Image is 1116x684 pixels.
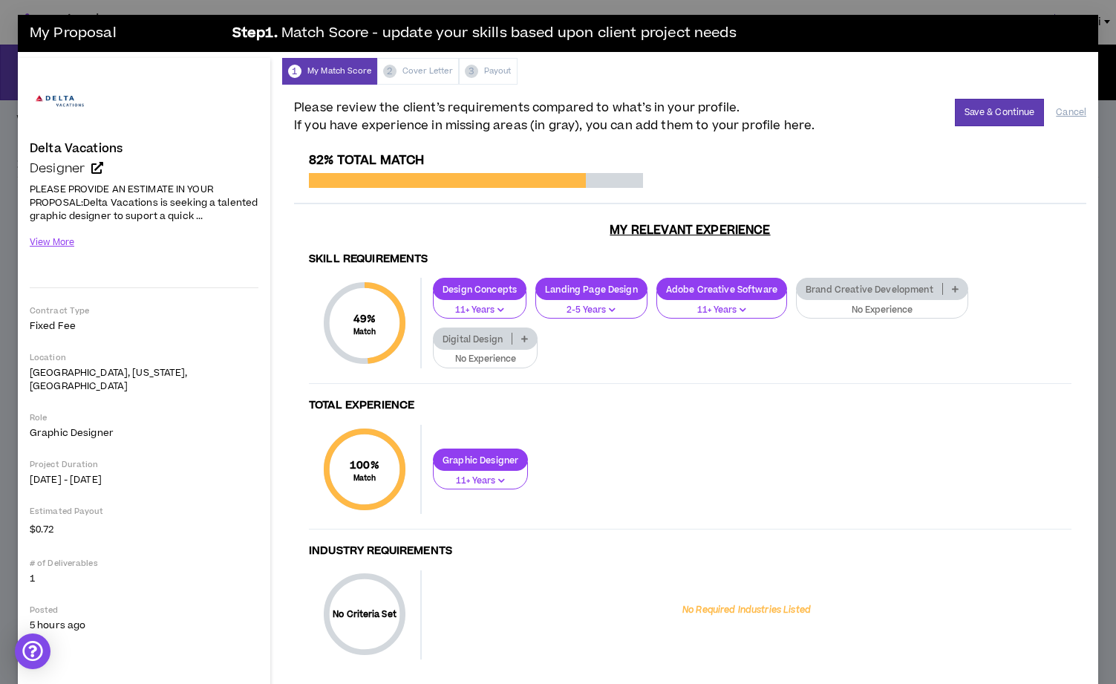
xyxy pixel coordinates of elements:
span: Designer [30,160,85,177]
p: 5 hours ago [30,619,258,632]
button: View More [30,229,74,255]
p: Posted [30,605,258,616]
small: Match [350,473,379,483]
b: Step 1 . [232,23,278,45]
button: No Experience [796,291,968,319]
p: Fixed Fee [30,319,258,333]
h4: Skill Requirements [309,253,1071,267]
a: Designer [30,161,258,176]
p: Digital Design [434,333,512,345]
h3: My Proposal [30,19,223,48]
h4: Delta Vacations [30,142,123,155]
h4: Total Experience [309,399,1071,413]
p: Contract Type [30,305,258,316]
p: Brand Creative Development [797,284,942,295]
p: 2-5 Years [545,304,638,317]
p: No Required Industries Listed [682,604,811,617]
button: 11+ Years [433,462,528,490]
span: 100 % [350,457,379,473]
span: 1 [288,65,301,78]
p: No Criteria Set [324,608,405,621]
p: Graphic Designer [434,455,527,466]
span: Match Score - update your skills based upon client project needs [281,23,737,45]
span: Graphic Designer [30,426,114,440]
p: 11+ Years [666,304,777,317]
button: Cancel [1056,100,1086,126]
p: 11+ Years [443,304,517,317]
p: No Experience [443,353,528,366]
button: 2-5 Years [535,291,647,319]
p: PLEASE PROVIDE AN ESTIMATE IN YOUR PROPOSAL:Delta Vacations is seeking a talented graphic designe... [30,181,258,224]
p: # of Deliverables [30,558,258,569]
p: [DATE] - [DATE] [30,473,258,486]
h3: My Relevant Experience [294,223,1086,238]
span: 49 % [353,311,376,327]
button: No Experience [433,340,538,368]
p: Adobe Creative Software [657,284,786,295]
button: Save & Continue [955,99,1045,126]
p: Estimated Payout [30,506,258,517]
span: Please review the client’s requirements compared to what’s in your profile. If you have experienc... [294,99,815,134]
small: Match [353,327,376,337]
button: 11+ Years [433,291,526,319]
span: $0.72 [30,520,54,538]
p: No Experience [806,304,959,317]
div: Open Intercom Messenger [15,633,50,669]
p: Location [30,352,258,363]
p: 1 [30,572,258,585]
p: Project Duration [30,459,258,470]
p: Role [30,412,258,423]
p: 11+ Years [443,475,518,488]
div: My Match Score [282,58,377,85]
span: 82% Total Match [309,152,424,169]
button: 11+ Years [656,291,787,319]
p: Landing Page Design [536,284,647,295]
p: [GEOGRAPHIC_DATA], [US_STATE], [GEOGRAPHIC_DATA] [30,366,258,393]
p: Design Concepts [434,284,526,295]
h4: Industry Requirements [309,544,1071,558]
